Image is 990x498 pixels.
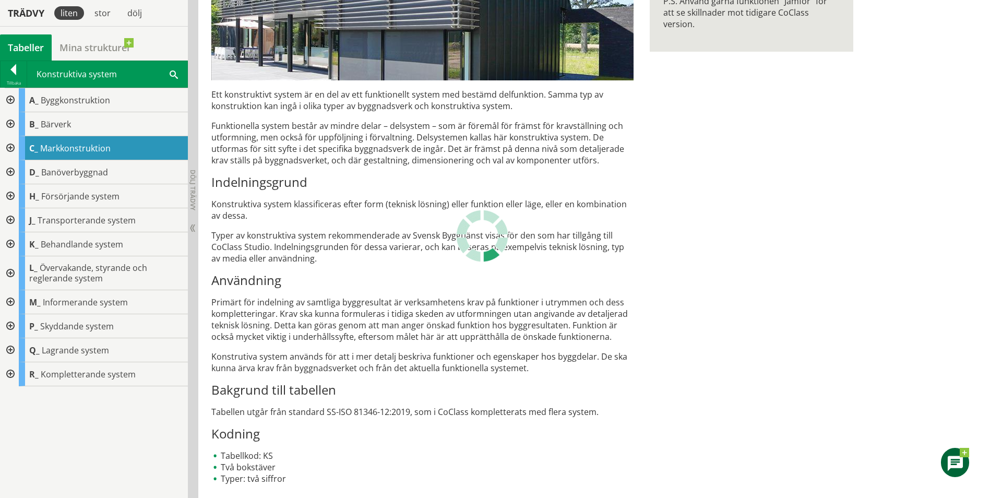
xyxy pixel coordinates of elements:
[188,170,197,210] span: Dölj trädvy
[29,297,41,308] span: M_
[29,239,39,250] span: K_
[1,79,27,87] div: Tillbaka
[29,262,147,284] span: Övervakande, styrande och reglerande system
[29,262,38,274] span: L_
[29,167,39,178] span: D_
[27,61,187,87] div: Konstruktiva system
[41,94,110,106] span: Byggkonstruktion
[41,118,71,130] span: Bärverk
[211,198,634,221] p: Konstruktiva system klassificeras efter form (teknisk lösning) eller funktion eller läge, eller e...
[211,89,634,484] div: Tabellen utgår från standard SS-ISO 81346-12:2019, som i CoClass kompletterats med flera system.
[29,369,39,380] span: R_
[29,94,39,106] span: A_
[29,345,40,356] span: Q_
[29,191,39,202] span: H_
[211,461,634,473] li: Två bokstäver
[41,239,123,250] span: Behandlande system
[43,297,128,308] span: Informerande system
[54,6,84,20] div: liten
[211,89,634,112] p: Ett konstruktivt system är en del av ett funktionellt system med bestämd delfunktion. Samma typ a...
[211,450,634,461] li: Tabellkod: KS
[29,215,35,226] span: J_
[29,143,38,154] span: C_
[121,6,148,20] div: dölj
[40,321,114,332] span: Skyddande system
[42,345,109,356] span: Lagrande system
[38,215,136,226] span: Transporterande system
[456,210,508,262] img: Laddar
[211,382,634,398] h3: Bakgrund till tabellen
[52,34,139,61] a: Mina strukturer
[2,7,50,19] div: Trädvy
[211,473,634,484] li: Typer: två siffror
[211,426,634,442] h3: Kodning
[41,167,108,178] span: Banöverbyggnad
[41,191,120,202] span: Försörjande system
[211,297,634,342] p: Primärt för indelning av samtliga byggresultat är verksamhetens krav på funktioner i ut­rym­men o...
[40,143,111,154] span: Markkonstruktion
[170,68,178,79] span: Sök i tabellen
[211,272,634,288] h3: Användning
[29,118,39,130] span: B_
[88,6,117,20] div: stor
[211,351,634,374] p: Konstrutiva system används för att i mer detalj beskriva funktioner och egenskaper hos byggdelar....
[211,120,634,166] p: Funktionella system består av mindre delar – delsystem – som är föremål för främst för krav­ställ...
[29,321,38,332] span: P_
[211,230,634,264] p: Typer av konstruktiva system rekommenderade av Svensk Byggtjänst visas för den som har tillgång t...
[211,174,634,190] h3: Indelningsgrund
[41,369,136,380] span: Kompletterande system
